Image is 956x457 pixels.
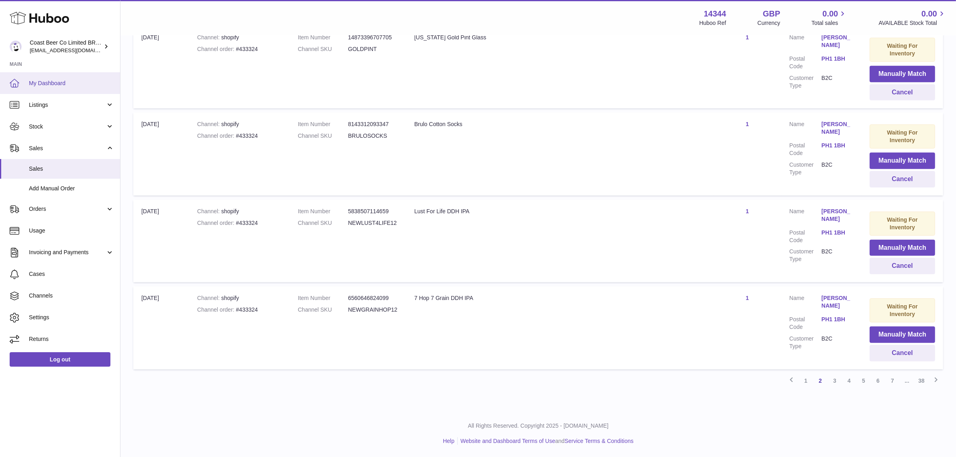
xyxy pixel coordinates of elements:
[887,43,917,57] strong: Waiting For Inventory
[789,294,821,312] dt: Name
[870,258,935,274] button: Cancel
[133,200,189,282] td: [DATE]
[30,47,118,53] span: [EMAIL_ADDRESS][DOMAIN_NAME]
[871,373,885,388] a: 6
[348,34,398,41] dd: 14873396707705
[856,373,871,388] a: 5
[914,373,929,388] a: 38
[197,120,282,128] div: shopify
[821,229,854,237] a: PH1 1BH
[763,8,780,19] strong: GBP
[29,101,106,109] span: Listings
[789,335,821,350] dt: Customer Type
[746,121,749,127] a: 1
[821,316,854,323] a: PH1 1BH
[197,306,236,313] strong: Channel order
[29,80,114,87] span: My Dashboard
[887,216,917,231] strong: Waiting For Inventory
[789,55,821,70] dt: Postal Code
[298,208,348,215] dt: Item Number
[821,120,854,136] a: [PERSON_NAME]
[197,295,221,301] strong: Channel
[127,422,950,430] p: All Rights Reserved. Copyright 2025 - [DOMAIN_NAME]
[842,373,856,388] a: 4
[821,248,854,263] dd: B2C
[443,438,455,444] a: Help
[348,208,398,215] dd: 5838507114659
[746,208,749,214] a: 1
[870,66,935,82] button: Manually Match
[197,219,282,227] div: #433324
[29,123,106,131] span: Stock
[887,303,917,317] strong: Waiting For Inventory
[900,373,914,388] span: ...
[298,294,348,302] dt: Item Number
[414,294,705,302] div: 7 Hop 7 Grain DDH IPA
[821,74,854,90] dd: B2C
[870,84,935,101] button: Cancel
[197,220,236,226] strong: Channel order
[30,39,102,54] div: Coast Beer Co Limited BRULO
[133,286,189,369] td: [DATE]
[29,335,114,343] span: Returns
[298,120,348,128] dt: Item Number
[298,306,348,314] dt: Channel SKU
[29,145,106,152] span: Sales
[298,219,348,227] dt: Channel SKU
[799,373,813,388] a: 1
[789,316,821,331] dt: Postal Code
[789,34,821,51] dt: Name
[348,45,398,53] dd: GOLDPINT
[29,165,114,173] span: Sales
[789,208,821,225] dt: Name
[789,161,821,176] dt: Customer Type
[821,161,854,176] dd: B2C
[197,34,282,41] div: shopify
[821,142,854,149] a: PH1 1BH
[10,352,110,367] a: Log out
[746,34,749,41] a: 1
[821,34,854,49] a: [PERSON_NAME]
[197,208,282,215] div: shopify
[789,142,821,157] dt: Postal Code
[133,112,189,195] td: [DATE]
[197,121,221,127] strong: Channel
[348,120,398,128] dd: 8143312093347
[821,294,854,310] a: [PERSON_NAME]
[414,208,705,215] div: Lust For Life DDH IPA
[348,132,398,140] dd: BRULOSOCKS
[29,185,114,192] span: Add Manual Order
[197,132,282,140] div: #433324
[746,295,749,301] a: 1
[823,8,838,19] span: 0.00
[870,171,935,188] button: Cancel
[885,373,900,388] a: 7
[879,8,946,27] a: 0.00 AVAILABLE Stock Total
[921,8,937,19] span: 0.00
[870,345,935,361] button: Cancel
[565,438,634,444] a: Service Terms & Conditions
[758,19,781,27] div: Currency
[811,8,847,27] a: 0.00 Total sales
[197,306,282,314] div: #433324
[887,129,917,143] strong: Waiting For Inventory
[348,219,398,227] dd: NEWLUST4LIFE12
[197,133,236,139] strong: Channel order
[828,373,842,388] a: 3
[821,335,854,350] dd: B2C
[10,41,22,53] img: internalAdmin-14344@internal.huboo.com
[197,46,236,52] strong: Channel order
[414,34,705,41] div: [US_STATE] Gold Pint Glass
[197,208,221,214] strong: Channel
[29,270,114,278] span: Cases
[870,240,935,256] button: Manually Match
[29,249,106,256] span: Invoicing and Payments
[197,34,221,41] strong: Channel
[699,19,726,27] div: Huboo Ref
[813,373,828,388] a: 2
[461,438,555,444] a: Website and Dashboard Terms of Use
[29,292,114,300] span: Channels
[298,34,348,41] dt: Item Number
[821,208,854,223] a: [PERSON_NAME]
[811,19,847,27] span: Total sales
